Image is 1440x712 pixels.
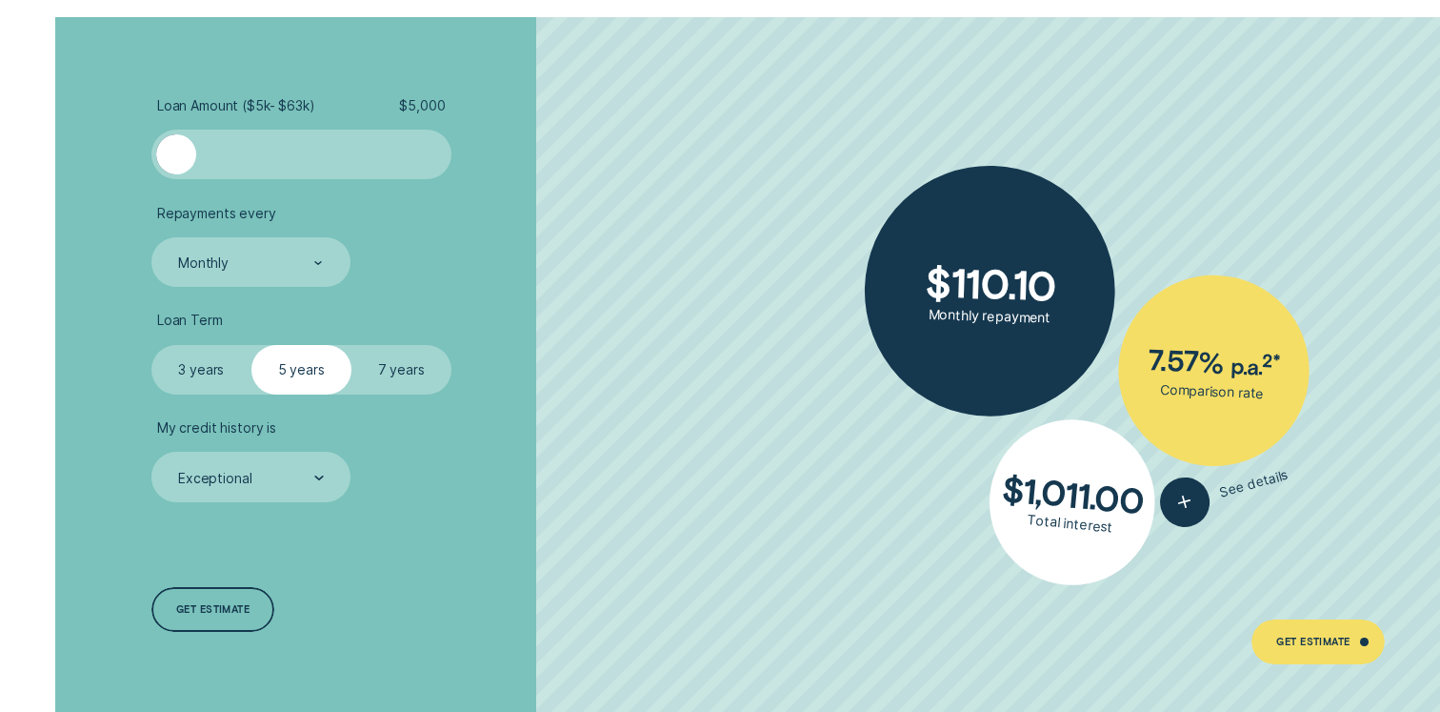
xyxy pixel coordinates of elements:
label: 5 years [251,345,351,396]
div: Exceptional [178,470,251,487]
span: Loan Term [157,312,223,329]
label: 3 years [151,345,251,396]
span: Loan Amount ( $5k - $63k ) [157,97,315,114]
a: Get Estimate [1251,620,1385,664]
a: Get estimate [151,587,275,632]
span: Repayments every [157,205,276,222]
span: See details [1217,465,1289,499]
label: 7 years [351,345,451,396]
div: Monthly [178,254,229,272]
span: $ 5,000 [399,97,445,114]
span: My credit history is [157,419,276,437]
button: See details [1154,450,1293,532]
